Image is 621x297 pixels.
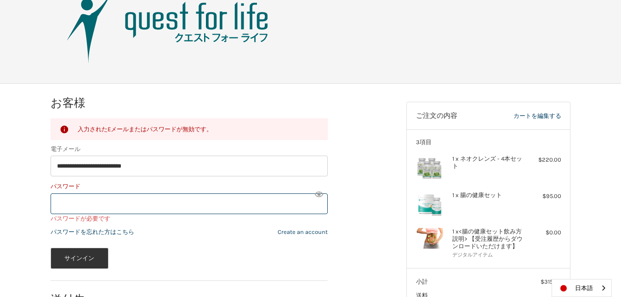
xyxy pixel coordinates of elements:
a: Create an account [278,228,328,235]
label: パスワード [51,182,328,191]
h4: 1 x <腸の健康セット飲み方説明> 【受注履歴からダウンロードいただけます】 [452,228,523,250]
h4: 1 x 腸の健康セット [452,192,523,199]
a: 日本語 [552,280,611,297]
h3: ご注文の内容 [416,111,484,121]
span: 小計 [416,278,428,285]
h3: 3項目 [416,139,561,146]
h2: お客様 [51,96,104,110]
label: 電子メール [51,145,328,154]
span: $315.00 [541,278,561,285]
label: パスワードが必要です [51,215,328,222]
div: 入力されたEメールまたはパスワードが無効です。 [78,124,319,134]
li: デジタルアイテム [452,251,523,259]
div: $220.00 [525,155,561,164]
a: パスワードを忘れた方はこちら [51,228,134,235]
aside: Language selected: 日本語 [552,279,612,297]
div: $95.00 [525,192,561,201]
div: $0.00 [525,228,561,237]
a: カートを編集する [483,111,561,121]
h4: 1 x ネオクレンズ - 4本セット [452,155,523,170]
button: サインイン [51,248,108,269]
div: Language [552,279,612,297]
